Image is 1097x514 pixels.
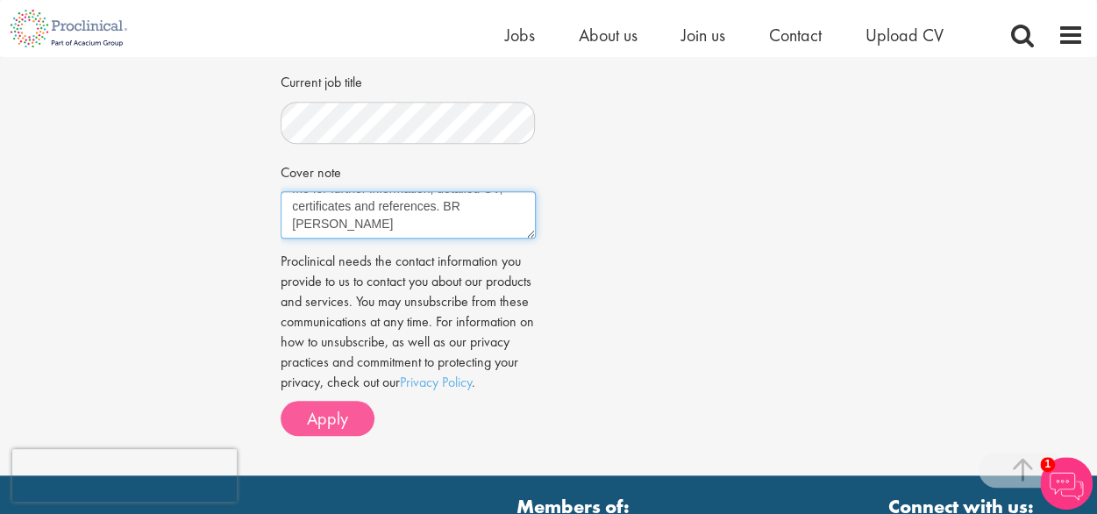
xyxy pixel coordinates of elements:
[281,252,535,392] p: Proclinical needs the contact information you provide to us to contact you about our products and...
[769,24,822,46] a: Contact
[307,407,348,430] span: Apply
[400,373,472,391] a: Privacy Policy
[505,24,535,46] a: Jobs
[281,401,374,436] button: Apply
[1040,457,1093,510] img: Chatbot
[681,24,725,46] a: Join us
[579,24,638,46] a: About us
[281,157,341,183] label: Cover note
[281,67,362,93] label: Current job title
[12,449,237,502] iframe: reCAPTCHA
[1040,457,1055,472] span: 1
[865,24,944,46] a: Upload CV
